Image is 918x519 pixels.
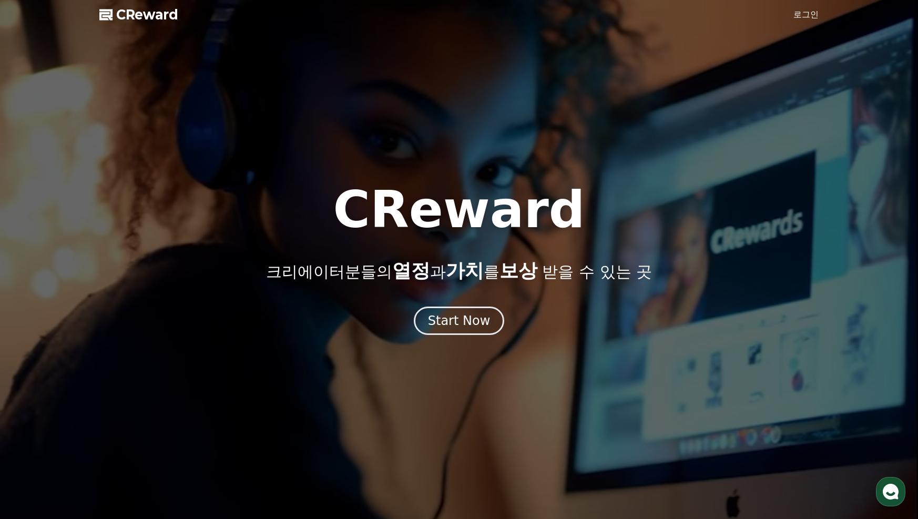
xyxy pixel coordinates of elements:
[33,349,39,358] span: 홈
[446,260,484,281] span: 가치
[3,333,69,360] a: 홈
[136,333,202,360] a: 설정
[428,312,491,329] div: Start Now
[499,260,537,281] span: 보상
[266,260,652,281] p: 크리에이터분들의 과 를 받을 수 있는 곳
[162,349,175,358] span: 설정
[69,333,136,360] a: 대화
[116,6,178,23] span: CReward
[392,260,430,281] span: 열정
[333,185,585,235] h1: CReward
[793,8,819,21] a: 로그인
[99,6,178,23] a: CReward
[414,317,505,327] a: Start Now
[414,307,505,335] button: Start Now
[96,350,109,358] span: 대화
